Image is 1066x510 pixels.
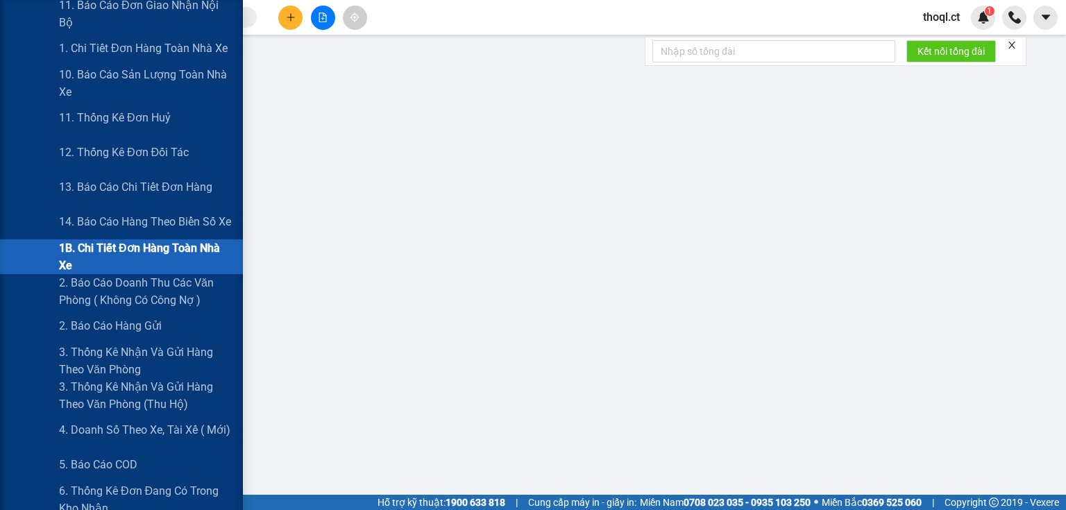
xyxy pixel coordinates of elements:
button: caret-down [1033,6,1058,30]
span: file-add [318,12,328,22]
span: 2. Báo cáo hàng gửi [59,317,162,334]
strong: 1900 633 818 [446,497,505,508]
span: | [516,495,518,510]
span: copyright [989,498,999,507]
span: thoql.ct [912,8,971,26]
span: 2. Báo cáo doanh thu các văn phòng ( không có công nợ ) [59,274,232,309]
button: plus [278,6,303,30]
span: Miền Nam [640,495,811,510]
span: 5. Báo cáo COD [59,456,137,473]
span: plus [286,12,296,22]
strong: 0708 023 035 - 0935 103 250 [684,497,811,508]
button: aim [343,6,367,30]
span: 10. Báo cáo sản lượng toàn nhà xe [59,66,232,101]
span: 11. Thống kê đơn huỷ [59,109,171,126]
input: Nhập số tổng đài [652,40,895,62]
strong: 0369 525 060 [862,497,922,508]
span: ⚪️ [814,500,818,505]
span: 1 [987,6,992,16]
span: Miền Bắc [822,495,922,510]
img: phone-icon [1008,11,1021,24]
span: 1. Chi tiết đơn hàng toàn nhà xe [59,40,228,57]
span: Hỗ trợ kỹ thuật: [378,495,505,510]
span: 3. Thống kê nhận và gửi hàng theo văn phòng [59,343,232,378]
span: caret-down [1040,11,1052,24]
span: 3. Thống kê nhận và gửi hàng theo văn phòng (thu hộ) [59,378,232,413]
span: Cung cấp máy in - giấy in: [528,495,636,510]
span: 13. Báo cáo chi tiết đơn hàng [59,178,212,196]
span: | [932,495,934,510]
span: Kết nối tổng đài [917,44,985,59]
button: Kết nối tổng đài [906,40,996,62]
span: close [1007,40,1017,50]
span: 12. Thống kê đơn đối tác [59,144,189,161]
span: 14. Báo cáo hàng theo biển số xe [59,213,231,230]
img: icon-new-feature [977,11,990,24]
button: file-add [311,6,335,30]
span: 1B. Chi tiết đơn hàng toàn nhà xe [59,239,232,274]
sup: 1 [985,6,995,16]
span: 4. Doanh số theo xe, tài xế ( mới) [59,421,230,439]
span: aim [350,12,359,22]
